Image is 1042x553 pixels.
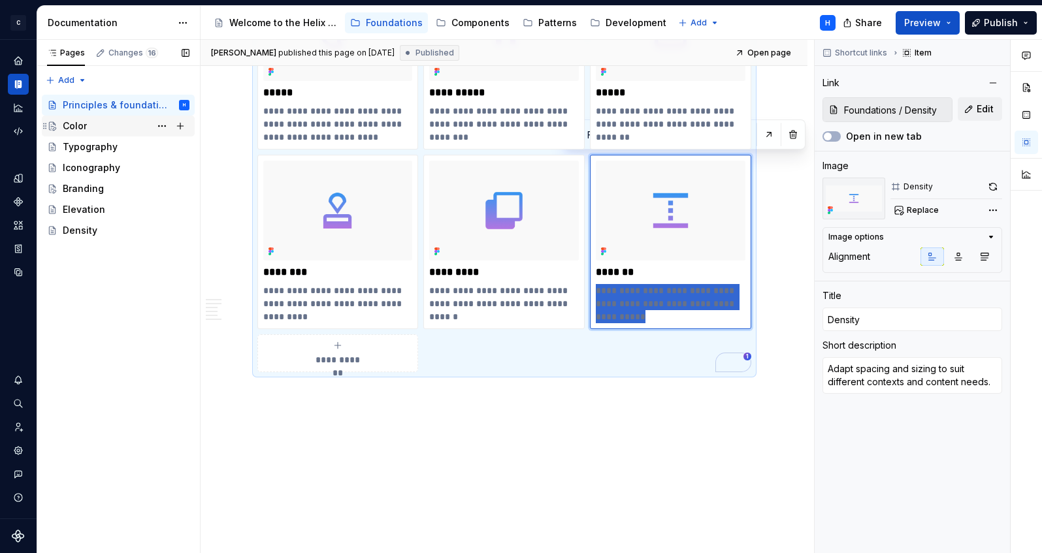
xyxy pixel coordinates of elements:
a: Components [431,12,515,33]
a: Branding [42,178,195,199]
button: Image options [828,232,996,242]
img: 02094469-f589-461d-ad9d-d5ab925dce29.png [429,161,579,260]
a: Settings [8,440,29,461]
div: Components [451,16,510,29]
div: Alignment [828,250,870,263]
div: Elevation [63,203,105,216]
div: Density [904,182,933,192]
a: Patterns [517,12,582,33]
button: Publish [965,11,1037,35]
img: d068b21f-1841-481a-abc0-58a08ad12fab.png [822,178,885,219]
span: Share [855,16,882,29]
div: Title [822,289,841,302]
a: Density [42,220,195,241]
button: Search ⌘K [8,393,29,414]
div: Typography [63,140,118,153]
a: Home [8,50,29,71]
span: Add [58,75,74,86]
a: Documentation [8,74,29,95]
div: Page tree [208,10,672,36]
img: 3a327190-090d-43bf-bbaf-4b6254d7ffd9.png [263,161,413,260]
label: Open in new tab [846,130,922,143]
div: Pages [47,48,85,58]
button: Preview [896,11,960,35]
button: Add [674,14,723,32]
div: Page tree [42,95,195,241]
button: Share [836,11,890,35]
div: C [10,15,26,31]
span: Publish [984,16,1018,29]
div: H [825,18,830,28]
button: Contact support [8,464,29,484]
a: Principles & foundationsH [42,95,195,116]
span: 16 [146,48,158,58]
span: Edit [977,103,994,116]
a: Storybook stories [8,238,29,259]
div: Welcome to the Helix Design System [229,16,337,29]
div: Branding [63,182,104,195]
div: Image [822,159,849,172]
div: Link [822,76,839,89]
span: [PERSON_NAME] [211,48,276,58]
a: Foundations [345,12,428,33]
a: Data sources [8,262,29,283]
button: Replace [890,201,945,219]
a: Code automation [8,121,29,142]
button: C [3,8,34,37]
div: H [183,99,186,112]
div: published this page on [DATE] [278,48,395,58]
span: Shortcut links [835,48,887,58]
a: Analytics [8,97,29,118]
a: Invite team [8,417,29,437]
a: Open page [731,44,797,62]
div: Documentation [48,16,171,29]
a: Assets [8,215,29,236]
span: Replace [907,205,939,215]
a: Iconography [42,157,195,178]
a: Color [42,116,195,136]
span: Open page [747,48,791,58]
button: Edit [958,97,1002,121]
div: Patterns [538,16,577,29]
div: Development [606,16,666,29]
span: Preview [904,16,941,29]
a: Components [8,191,29,212]
a: Welcome to the Helix Design System [208,12,342,33]
div: Principles & foundations [63,99,171,112]
button: Shortcut links [819,44,893,62]
div: Changes [108,48,158,58]
button: Notifications [8,370,29,390]
svg: Supernova Logo [12,529,25,543]
div: Color [63,119,87,133]
div: Density [63,224,97,237]
a: Elevation [42,199,195,220]
div: Foundations [366,16,423,29]
input: Add title [822,308,1002,331]
a: Typography [42,136,195,157]
a: Design tokens [8,168,29,189]
img: d068b21f-1841-481a-abc0-58a08ad12fab.png [596,161,745,260]
div: Iconography [63,161,120,174]
textarea: Adapt spacing and sizing to suit different contexts and content needs. [822,357,1002,394]
div: Short description [822,339,896,352]
span: Published [415,48,454,58]
button: Add [42,71,91,89]
span: Add [691,18,707,28]
a: Development [585,12,672,33]
div: Image options [828,232,884,242]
